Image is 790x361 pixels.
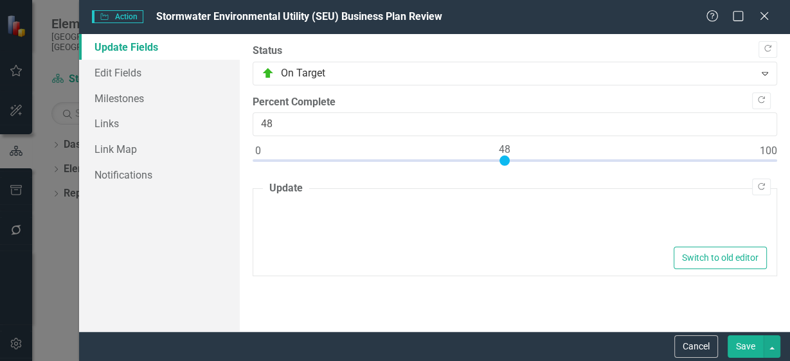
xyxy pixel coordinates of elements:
[92,10,143,23] span: Action
[79,60,240,85] a: Edit Fields
[253,44,777,58] label: Status
[263,181,309,196] legend: Update
[156,10,442,22] span: Stormwater Environmental Utility (SEU) Business Plan Review
[728,335,764,358] button: Save
[79,34,240,60] a: Update Fields
[674,335,718,358] button: Cancel
[79,136,240,162] a: Link Map
[79,85,240,111] a: Milestones
[79,110,240,136] a: Links
[674,247,767,269] button: Switch to old editor
[253,95,777,110] label: Percent Complete
[79,162,240,188] a: Notifications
